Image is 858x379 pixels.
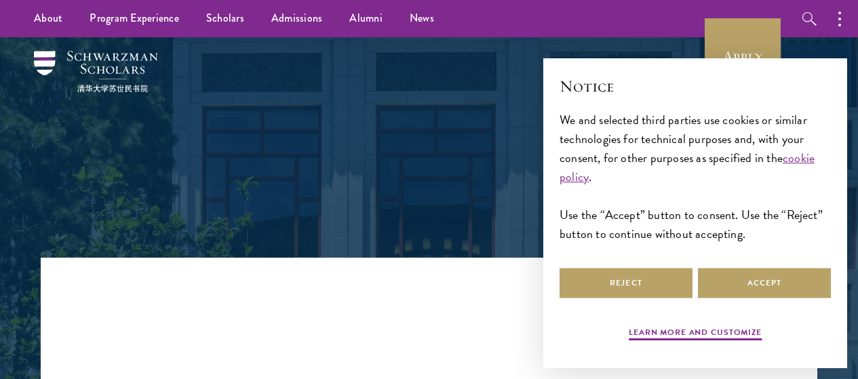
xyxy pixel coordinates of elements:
button: Accept [698,268,831,298]
img: Schwarzman Scholars [34,51,158,92]
h2: Notice [560,75,831,98]
button: Reject [560,268,693,298]
div: We and selected third parties use cookies or similar technologies for technical purposes and, wit... [560,111,831,244]
button: Learn more and customize [629,326,762,342]
a: cookie policy [560,148,815,186]
a: Apply [705,18,781,94]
